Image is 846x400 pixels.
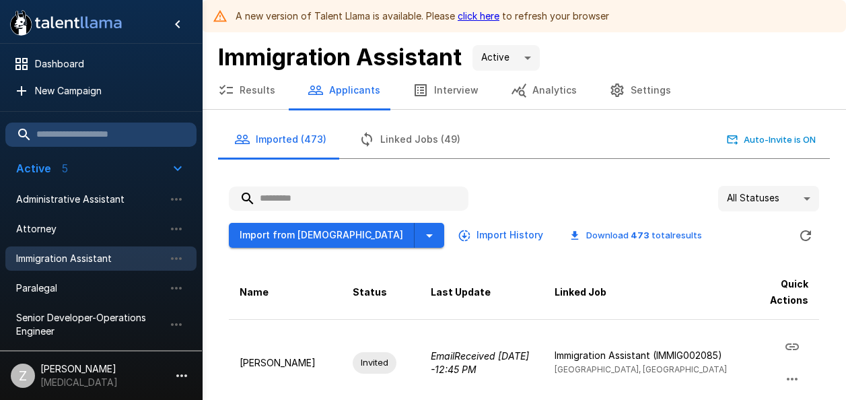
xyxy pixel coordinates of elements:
[343,121,477,158] button: Linked Jobs (49)
[431,350,529,375] i: Email Received [DATE] - 12:45 PM
[202,71,291,109] button: Results
[420,265,544,320] th: Last Update
[631,230,649,240] b: 473
[236,4,609,28] div: A new version of Talent Llama is available. Please to refresh your browser
[472,45,540,71] div: Active
[559,225,713,246] button: Download 473 totalresults
[724,129,819,150] button: Auto-Invite is ON
[218,121,343,158] button: Imported (473)
[240,356,331,370] p: [PERSON_NAME]
[718,186,819,211] div: All Statuses
[495,71,593,109] button: Analytics
[218,43,462,71] b: Immigration Assistant
[455,223,549,248] button: Import History
[749,265,819,320] th: Quick Actions
[544,265,748,320] th: Linked Job
[353,356,396,369] span: Invited
[229,223,415,248] button: Import from [DEMOGRAPHIC_DATA]
[396,71,495,109] button: Interview
[776,339,808,351] span: Copy Interview Link
[458,10,499,22] a: click here
[229,265,342,320] th: Name
[555,364,727,374] span: [GEOGRAPHIC_DATA], [GEOGRAPHIC_DATA]
[593,71,687,109] button: Settings
[291,71,396,109] button: Applicants
[792,222,819,249] button: Refreshing...
[342,265,420,320] th: Status
[555,349,738,362] p: Immigration Assistant (IMMIG002085)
